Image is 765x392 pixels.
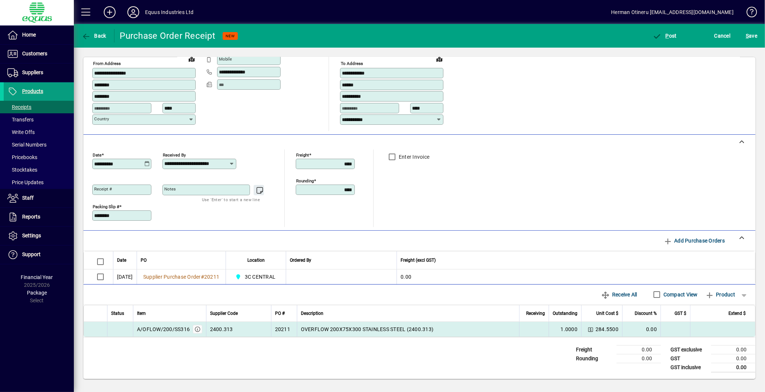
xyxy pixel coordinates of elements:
button: Post [651,29,679,42]
span: Back [82,33,106,39]
td: 2400.313 [206,322,271,337]
mat-label: Rounding [296,178,314,183]
span: Extend $ [728,309,746,317]
span: Description [301,309,323,317]
span: Freight (excl GST) [401,256,436,264]
td: Rounding [572,354,617,363]
td: GST [667,354,711,363]
span: Price Updates [7,179,44,185]
span: Supplier Code [210,309,238,317]
mat-label: Received by [163,152,186,157]
a: View on map [433,53,445,65]
button: Change Price Levels [585,324,596,334]
span: # [201,274,204,280]
a: Settings [4,227,74,245]
label: Enter Invoice [397,153,429,161]
td: OVERFLOW 200X75X300 STAINLESS STEEL (2400.313) [297,322,519,337]
span: Financial Year [21,274,53,280]
span: Suppliers [22,69,43,75]
div: Date [117,256,133,264]
td: 0.00 [711,345,755,354]
a: Home [4,26,74,44]
span: 20211 [204,274,219,280]
span: NEW [226,34,235,38]
mat-label: Notes [164,186,176,192]
span: Customers [22,51,47,56]
td: [DATE] [113,269,137,284]
td: 0.00 [397,269,755,284]
td: 0.00 [617,354,661,363]
a: Serial Numbers [4,138,74,151]
a: Customers [4,45,74,63]
span: Add Purchase Orders [663,235,725,247]
span: Item [137,309,146,317]
span: Stocktakes [7,167,37,173]
mat-label: Date [93,152,102,157]
span: Receipts [7,104,31,110]
span: Package [27,290,47,296]
span: PO [141,256,147,264]
button: Receive All [598,288,640,301]
button: Product [701,288,739,301]
span: ost [653,33,677,39]
div: Freight (excl GST) [401,256,746,264]
mat-hint: Use 'Enter' to start a new line [202,195,260,204]
span: P [666,33,669,39]
button: Profile [121,6,145,19]
span: Ordered By [290,256,311,264]
span: Transfers [7,117,34,123]
td: 0.00 [617,345,661,354]
span: Support [22,251,41,257]
span: Serial Numbers [7,142,47,148]
app-page-header-button: Back [74,29,114,42]
a: Knowledge Base [741,1,756,25]
td: 0.00 [711,363,755,372]
td: Freight [572,345,617,354]
mat-label: Country [94,116,109,121]
span: GST $ [675,309,686,317]
a: Reports [4,208,74,226]
div: Herman Otineru [EMAIL_ADDRESS][DOMAIN_NAME] [611,6,734,18]
a: Transfers [4,113,74,126]
button: Back [80,29,108,42]
a: Supplier Purchase Order#20211 [141,273,222,281]
button: Save [744,29,759,42]
td: GST exclusive [667,345,711,354]
a: Receipts [4,101,74,113]
mat-label: Freight [296,152,309,157]
span: Cancel [714,30,731,42]
div: Ordered By [290,256,393,264]
span: PO # [275,309,285,317]
span: 284.5500 [596,326,618,333]
span: Location [247,256,265,264]
span: Product [705,289,735,300]
td: 0.00 [711,354,755,363]
a: Price Updates [4,176,74,189]
span: Reports [22,214,40,220]
td: 0.00 [622,322,661,337]
span: Date [117,256,126,264]
a: Write Offs [4,126,74,138]
button: Cancel [713,29,733,42]
mat-label: Mobile [219,56,232,62]
mat-label: Receipt # [94,186,112,192]
td: GST inclusive [667,363,711,372]
span: Status [111,309,124,317]
span: Outstanding [553,309,577,317]
div: A/OFLOW/200/SS316 [137,326,190,333]
span: Settings [22,233,41,238]
span: Home [22,32,36,38]
a: Suppliers [4,63,74,82]
span: Receive All [601,289,637,300]
label: Compact View [662,291,698,298]
mat-label: Packing Slip # [93,204,119,209]
button: Add Purchase Orders [661,234,728,247]
a: Staff [4,189,74,207]
div: Purchase Order Receipt [120,30,216,42]
span: S [746,33,749,39]
span: 3C CENTRAL [245,273,276,281]
div: Equus Industries Ltd [145,6,194,18]
a: Support [4,245,74,264]
span: Products [22,88,43,94]
span: 3C CENTRAL [233,272,278,281]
